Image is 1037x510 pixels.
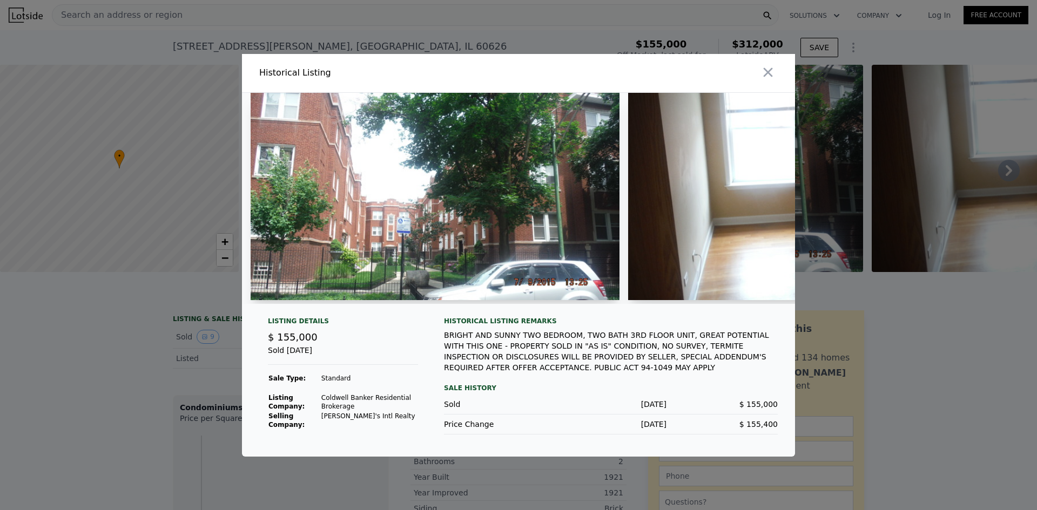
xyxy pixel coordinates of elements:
[444,399,555,410] div: Sold
[444,330,778,373] div: BRIGHT AND SUNNY TWO BEDROOM, TWO BATH 3RD FLOOR UNIT, GREAT POTENTIAL WITH THIS ONE - PROPERTY S...
[555,419,666,430] div: [DATE]
[268,331,318,343] span: $ 155,000
[444,419,555,430] div: Price Change
[444,317,778,325] div: Historical Listing remarks
[321,373,418,383] td: Standard
[628,93,997,300] img: Property Img
[268,394,305,410] strong: Listing Company:
[268,375,306,382] strong: Sale Type:
[739,400,778,409] span: $ 155,000
[251,93,619,300] img: Property Img
[321,411,418,430] td: [PERSON_NAME]'s Intl Realty
[555,399,666,410] div: [DATE]
[259,66,514,79] div: Historical Listing
[444,382,778,395] div: Sale History
[268,317,418,330] div: Listing Details
[321,393,418,411] td: Coldwell Banker Residential Brokerage
[268,345,418,365] div: Sold [DATE]
[268,412,305,429] strong: Selling Company:
[739,420,778,429] span: $ 155,400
